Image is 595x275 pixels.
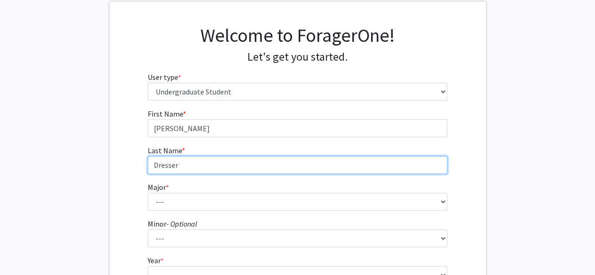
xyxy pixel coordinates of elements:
[148,71,181,83] label: User type
[148,181,169,193] label: Major
[148,109,183,118] span: First Name
[148,218,197,229] label: Minor
[7,233,40,268] iframe: Chat
[167,219,197,228] i: - Optional
[148,24,447,47] h1: Welcome to ForagerOne!
[148,255,164,266] label: Year
[148,146,182,155] span: Last Name
[148,50,447,64] h4: Let's get you started.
